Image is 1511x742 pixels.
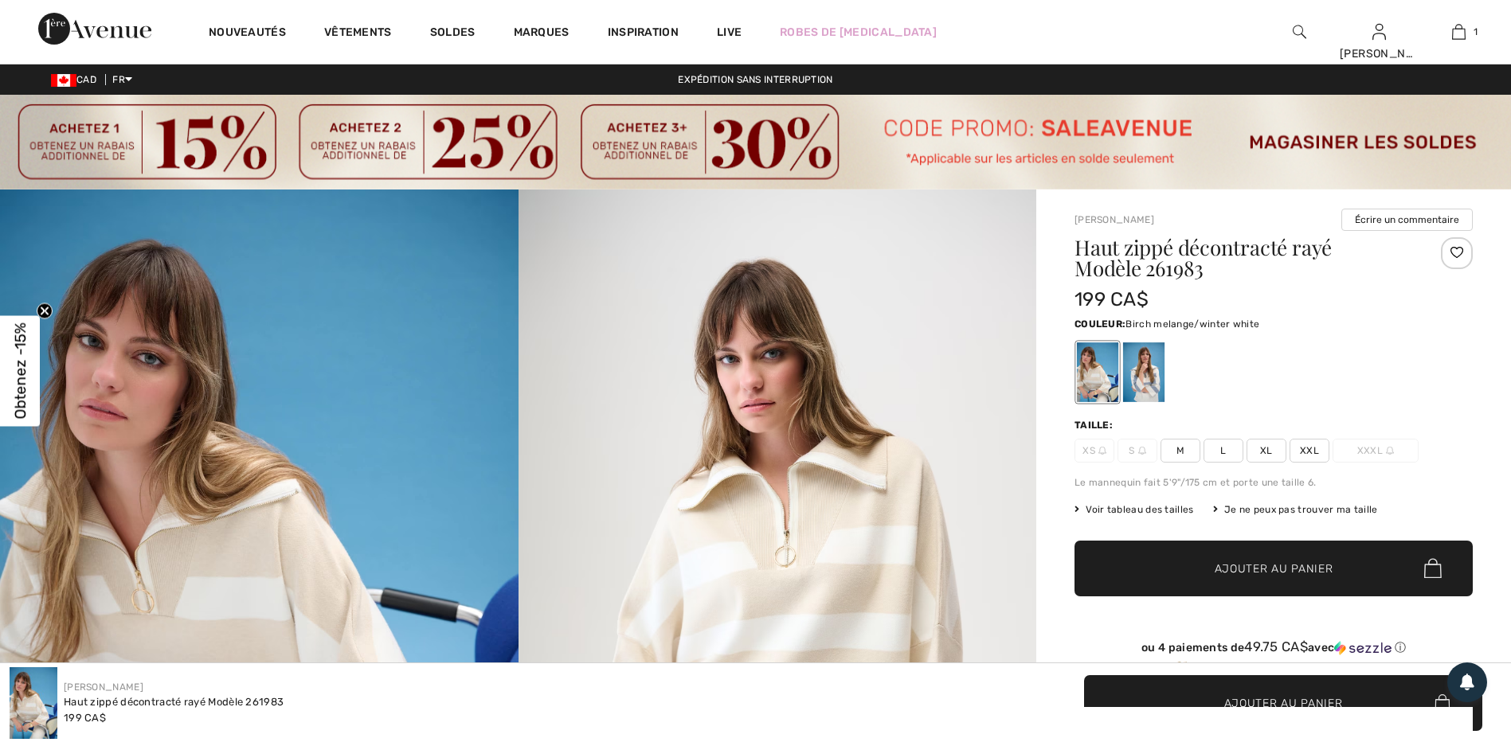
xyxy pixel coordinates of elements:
[1118,439,1157,463] span: S
[1247,439,1286,463] span: XL
[1075,639,1473,661] div: ou 4 paiements de49.75 CA$avecSezzle Cliquez pour en savoir plus sur Sezzle
[1213,502,1378,517] div: Je ne peux pas trouver ma taille
[1333,439,1419,463] span: XXXL
[430,25,476,42] a: Soldes
[38,13,151,45] img: 1ère Avenue
[1084,675,1482,731] button: Ajouter au panier
[1075,502,1194,517] span: Voir tableau des tailles
[1125,318,1259,330] span: Birch melange/winter white
[64,681,143,693] a: [PERSON_NAME]
[112,74,132,85] span: FR
[209,25,286,42] a: Nouveautés
[64,712,106,724] span: 199 CA$
[1075,418,1116,432] div: Taille:
[1075,237,1407,279] h1: Haut zippé décontracté rayé Modèle 261983
[1204,439,1243,463] span: L
[64,694,284,710] div: Haut zippé décontracté rayé Modèle 261983
[608,25,679,42] span: Inspiration
[1372,22,1386,41] img: Mes infos
[780,24,937,41] a: Robes de [MEDICAL_DATA]
[1424,558,1442,579] img: Bag.svg
[1075,318,1125,330] span: Couleur:
[10,667,57,739] img: Haut Zipp&eacute; D&eacute;contract&eacute; Ray&eacute; mod&egrave;le 261983
[1290,439,1329,463] span: XXL
[1123,342,1165,402] div: Winter white/chambray
[1075,541,1473,596] button: Ajouter au panier
[1435,694,1450,712] img: Bag.svg
[1077,342,1118,402] div: Birch melange/winter white
[1173,661,1191,682] img: Récompenses Avenue
[1334,641,1392,655] img: Sezzle
[1341,209,1473,231] button: Écrire un commentaire
[1474,25,1478,39] span: 1
[1393,623,1495,662] iframe: Ouvre un widget dans lequel vous pouvez chatter avec l’un de nos agents
[51,74,76,87] img: Canadian Dollar
[514,25,570,42] a: Marques
[11,323,29,420] span: Obtenez -15%
[1075,639,1473,655] div: ou 4 paiements de avec
[1098,447,1106,455] img: ring-m.svg
[1075,439,1114,463] span: XS
[1224,694,1343,711] span: Ajouter au panier
[324,25,392,42] a: Vêtements
[717,24,742,41] a: Live
[51,74,103,85] span: CAD
[1372,24,1386,39] a: Se connecter
[1075,288,1149,310] span: 199 CA$
[1075,475,1473,490] div: Le mannequin fait 5'9"/175 cm et porte une taille 6.
[1244,639,1308,654] span: 49.75 CA$
[1161,439,1200,463] span: M
[37,303,53,319] button: Close teaser
[1340,45,1418,62] div: [PERSON_NAME]
[1419,22,1497,41] a: 1
[1138,447,1146,455] img: ring-m.svg
[1452,22,1466,41] img: Mon panier
[1075,214,1154,225] a: [PERSON_NAME]
[1215,560,1333,576] span: Ajouter au panier
[1293,22,1306,41] img: recherche
[1386,447,1394,455] img: ring-m.svg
